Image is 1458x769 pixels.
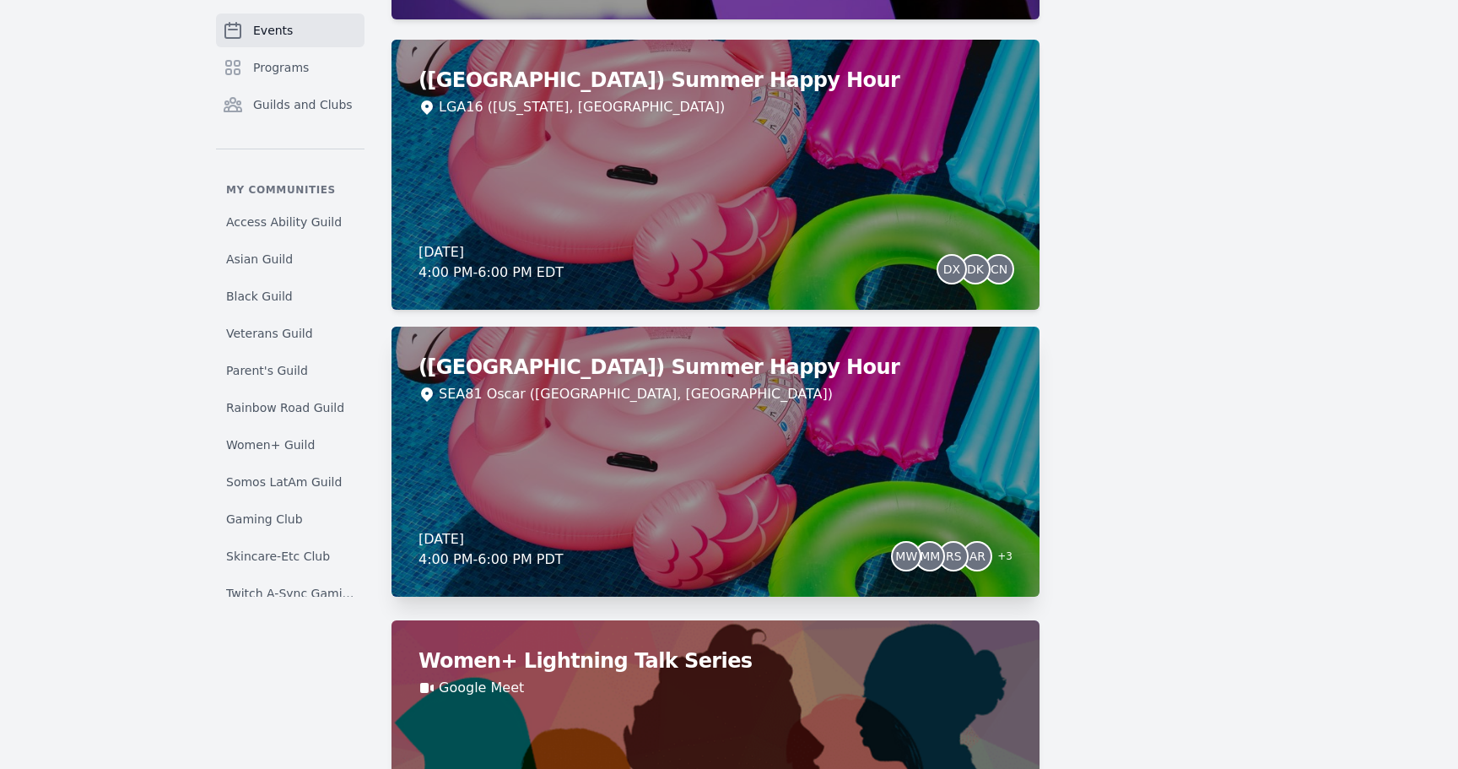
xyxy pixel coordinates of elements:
[439,384,833,404] div: SEA81 Oscar ([GEOGRAPHIC_DATA], [GEOGRAPHIC_DATA])
[216,355,364,386] a: Parent's Guild
[991,263,1007,275] span: CN
[226,399,344,416] span: Rainbow Road Guild
[253,22,293,39] span: Events
[226,362,308,379] span: Parent's Guild
[418,242,564,283] div: [DATE] 4:00 PM - 6:00 PM EDT
[216,467,364,497] a: Somos LatAm Guild
[226,288,293,305] span: Black Guild
[226,325,313,342] span: Veterans Guild
[895,550,917,562] span: MW
[226,511,303,528] span: Gaming Club
[226,214,342,230] span: Access Ability Guild
[216,14,364,47] a: Events
[226,548,330,565] span: Skincare-Etc Club
[226,585,354,602] span: Twitch A-Sync Gaming (TAG) Club
[216,183,364,197] p: My communities
[943,263,960,275] span: DX
[946,550,962,562] span: RS
[216,318,364,349] a: Veterans Guild
[216,207,364,237] a: Access Ability Guild
[418,67,1012,94] h2: ([GEOGRAPHIC_DATA]) Summer Happy Hour
[253,96,353,113] span: Guilds and Clubs
[216,504,364,534] a: Gaming Club
[216,578,364,609] a: Twitch A-Sync Gaming (TAG) Club
[226,251,293,268] span: Asian Guild
[418,647,1012,674] h2: Women+ Lightning Talk Series
[439,97,725,117] div: LGA16 ([US_STATE], [GEOGRAPHIC_DATA])
[216,88,364,122] a: Guilds and Clubs
[216,430,364,460] a: Women+ Guild
[216,541,364,571] a: Skincare-Etc Club
[216,244,364,274] a: Asian Guild
[216,51,364,84] a: Programs
[216,393,364,423] a: Rainbow Road Guild
[969,550,985,562] span: AR
[439,678,524,698] a: Google Meet
[967,263,984,275] span: DK
[253,59,309,76] span: Programs
[391,40,1039,310] a: ([GEOGRAPHIC_DATA]) Summer Happy HourLGA16 ([US_STATE], [GEOGRAPHIC_DATA])[DATE]4:00 PM-6:00 PM E...
[226,474,342,490] span: Somos LatAm Guild
[418,354,1012,381] h2: ([GEOGRAPHIC_DATA]) Summer Happy Hour
[216,14,364,597] nav: Sidebar
[226,436,315,453] span: Women+ Guild
[920,550,940,562] span: MM
[216,281,364,311] a: Black Guild
[987,546,1012,570] span: + 3
[391,327,1039,597] a: ([GEOGRAPHIC_DATA]) Summer Happy HourSEA81 Oscar ([GEOGRAPHIC_DATA], [GEOGRAPHIC_DATA])[DATE]4:00...
[418,529,564,570] div: [DATE] 4:00 PM - 6:00 PM PDT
